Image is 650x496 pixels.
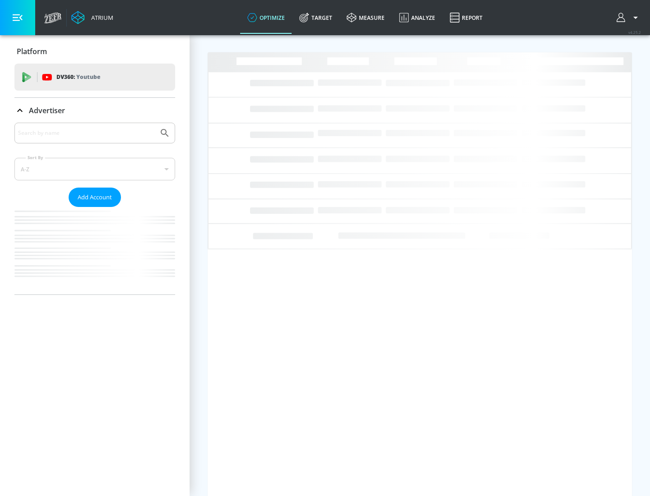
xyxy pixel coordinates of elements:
p: Advertiser [29,106,65,115]
div: Advertiser [14,98,175,123]
button: Add Account [69,188,121,207]
input: Search by name [18,127,155,139]
a: Atrium [71,11,113,24]
a: measure [339,1,392,34]
div: Advertiser [14,123,175,294]
div: Platform [14,39,175,64]
a: Target [292,1,339,34]
p: Youtube [76,72,100,82]
span: Add Account [78,192,112,202]
span: v 4.25.2 [628,30,641,35]
div: DV360: Youtube [14,64,175,91]
a: Analyze [392,1,442,34]
nav: list of Advertiser [14,207,175,294]
a: optimize [240,1,292,34]
div: A-Z [14,158,175,180]
div: Atrium [88,14,113,22]
label: Sort By [26,155,45,161]
p: DV360: [56,72,100,82]
p: Platform [17,46,47,56]
a: Report [442,1,490,34]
